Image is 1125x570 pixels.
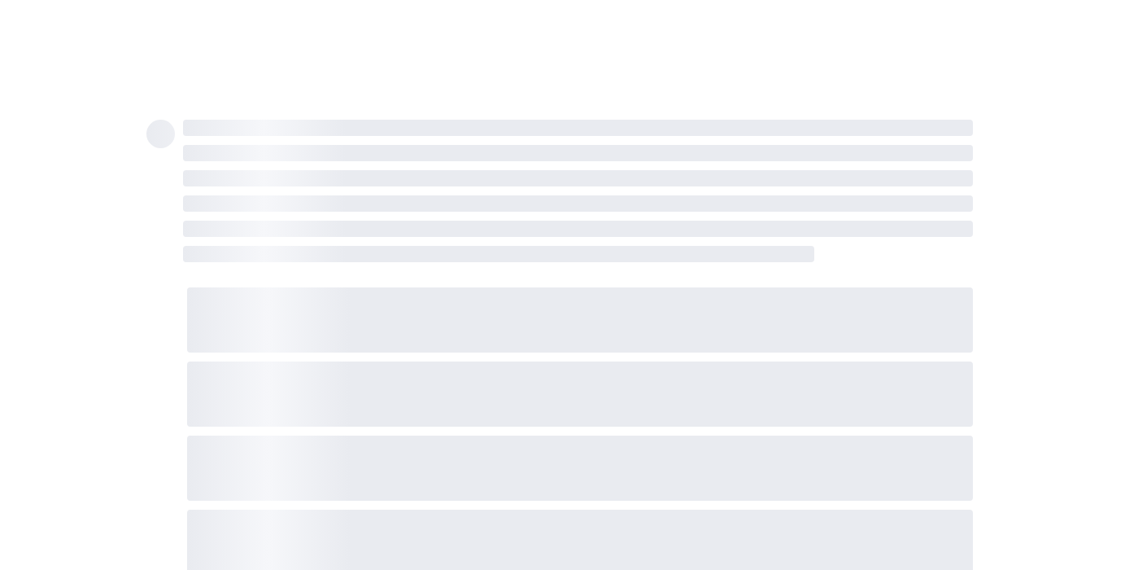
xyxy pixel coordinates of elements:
[187,436,973,501] span: ‌
[183,221,973,237] span: ‌
[183,120,973,136] span: ‌
[183,195,973,212] span: ‌
[183,246,815,262] span: ‌
[187,362,973,427] span: ‌
[183,145,973,161] span: ‌
[183,170,973,186] span: ‌
[187,287,973,353] span: ‌
[146,120,175,148] span: ‌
